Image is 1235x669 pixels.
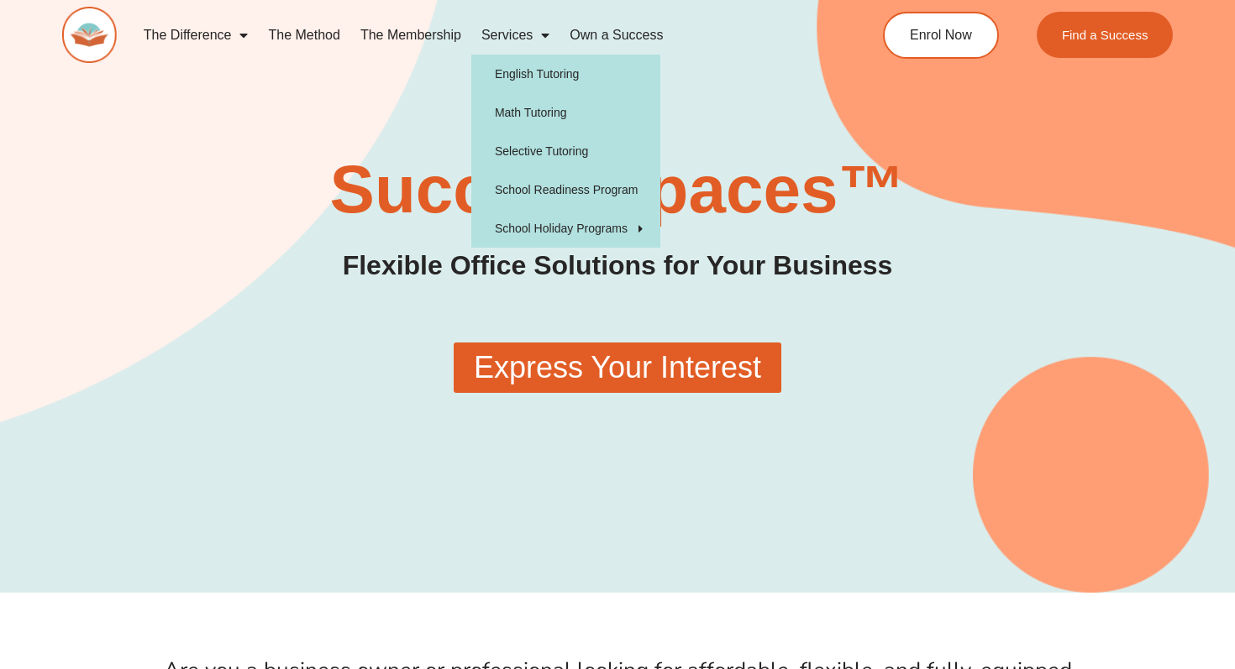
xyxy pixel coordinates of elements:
[471,55,660,93] a: English Tutoring
[296,248,940,284] h2: Flexible Office Solutions for Your Business
[1037,12,1174,58] a: Find a Success
[471,209,660,248] a: School Holiday Programs
[560,16,673,55] a: Own a Success
[471,170,660,209] a: School Readiness Program
[350,16,471,55] a: The Membership
[1062,29,1148,41] span: Find a Success
[454,342,781,393] a: Express Your Interest
[947,479,1235,669] iframe: Chat Widget
[471,93,660,132] a: Math Tutoring
[258,16,349,55] a: The Method
[910,29,972,42] span: Enrol Now
[471,16,560,55] a: Services
[134,16,820,55] nav: Menu
[471,55,660,248] ul: Services
[134,16,259,55] a: The Difference
[474,353,761,383] span: Express Your Interest
[883,12,999,59] a: Enrol Now
[296,156,940,223] h1: SuccessSpaces™
[471,132,660,170] a: Selective Tutoring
